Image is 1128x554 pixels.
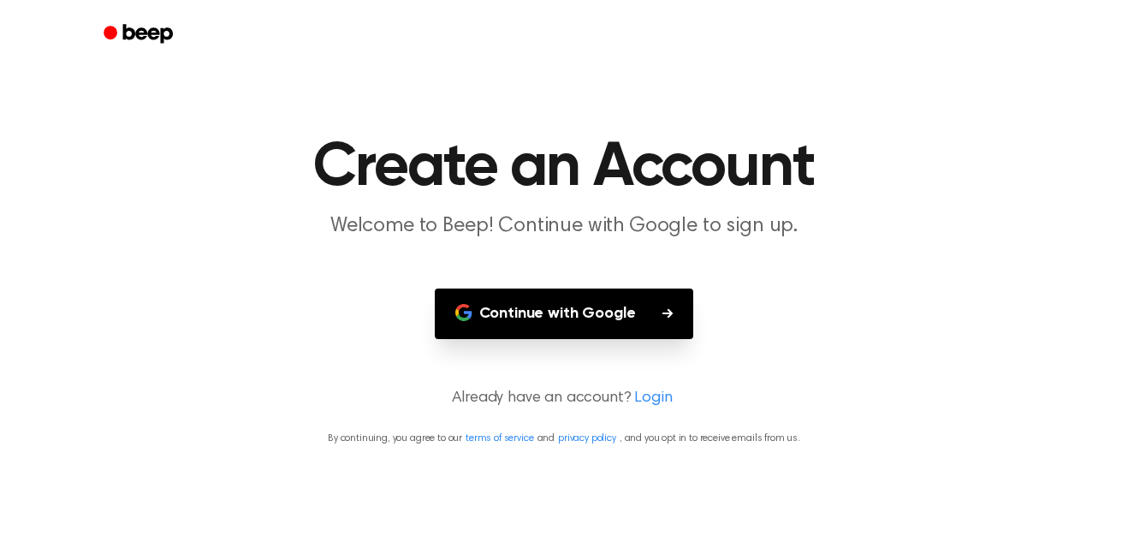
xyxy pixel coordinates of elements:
[466,433,533,444] a: terms of service
[558,433,616,444] a: privacy policy
[21,387,1107,410] p: Already have an account?
[21,431,1107,446] p: By continuing, you agree to our and , and you opt in to receive emails from us.
[126,137,1002,199] h1: Create an Account
[634,387,672,410] a: Login
[235,212,893,241] p: Welcome to Beep! Continue with Google to sign up.
[435,289,694,339] button: Continue with Google
[92,18,188,51] a: Beep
